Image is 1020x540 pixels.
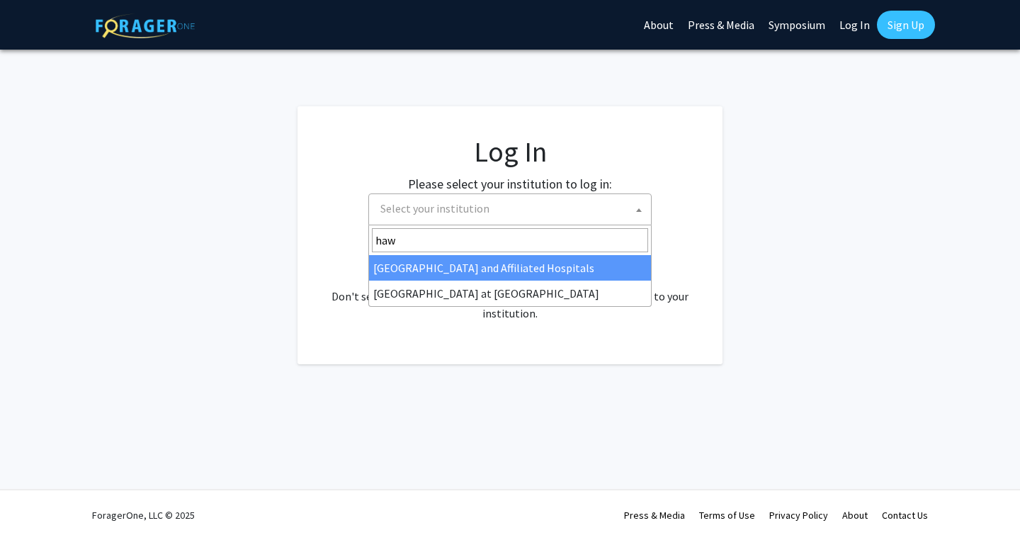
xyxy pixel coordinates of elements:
input: Search [372,228,648,252]
span: Select your institution [375,194,651,223]
h1: Log In [326,135,694,169]
a: About [842,509,868,522]
img: ForagerOne Logo [96,13,195,38]
a: Contact Us [882,509,928,522]
div: No account? . Don't see your institution? about bringing ForagerOne to your institution. [326,254,694,322]
span: Select your institution [380,201,489,215]
a: Sign Up [877,11,935,39]
span: Select your institution [368,193,652,225]
label: Please select your institution to log in: [408,174,612,193]
iframe: Chat [11,476,60,529]
a: Terms of Use [699,509,755,522]
a: Privacy Policy [769,509,828,522]
div: ForagerOne, LLC © 2025 [92,490,195,540]
li: [GEOGRAPHIC_DATA] and Affiliated Hospitals [369,255,651,281]
a: Press & Media [624,509,685,522]
li: [GEOGRAPHIC_DATA] at [GEOGRAPHIC_DATA] [369,281,651,306]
